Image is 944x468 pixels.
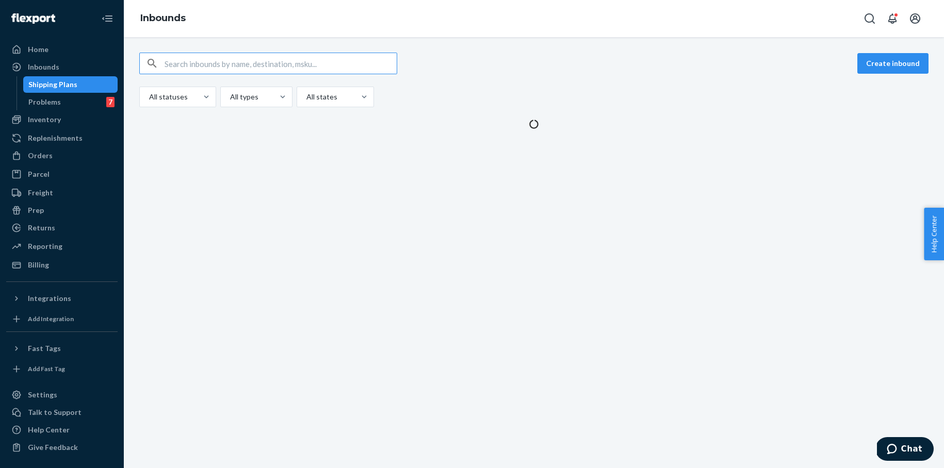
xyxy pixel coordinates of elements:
[28,62,59,72] div: Inbounds
[882,8,903,29] button: Open notifications
[28,133,83,143] div: Replenishments
[6,202,118,219] a: Prep
[132,4,194,34] ol: breadcrumbs
[6,220,118,236] a: Returns
[140,12,186,24] a: Inbounds
[28,44,48,55] div: Home
[23,76,118,93] a: Shipping Plans
[6,311,118,327] a: Add Integration
[6,41,118,58] a: Home
[6,111,118,128] a: Inventory
[28,390,57,400] div: Settings
[28,151,53,161] div: Orders
[28,407,82,417] div: Talk to Support
[106,97,115,107] div: 7
[97,8,118,29] button: Close Navigation
[6,238,118,255] a: Reporting
[165,53,397,74] input: Search inbounds by name, destination, msku...
[6,290,118,307] button: Integrations
[6,257,118,273] a: Billing
[28,79,77,90] div: Shipping Plans
[6,404,118,421] button: Talk to Support
[28,343,61,354] div: Fast Tags
[28,260,49,270] div: Billing
[28,169,50,179] div: Parcel
[6,361,118,377] a: Add Fast Tag
[905,8,925,29] button: Open account menu
[28,114,61,125] div: Inventory
[28,223,55,233] div: Returns
[924,208,944,260] button: Help Center
[23,94,118,110] a: Problems7
[28,188,53,198] div: Freight
[6,422,118,438] a: Help Center
[28,205,44,215] div: Prep
[305,92,306,102] input: All states
[6,166,118,182] a: Parcel
[28,425,70,435] div: Help Center
[877,437,934,463] iframe: Opens a widget where you can chat to one of our agents
[857,53,929,74] button: Create inbound
[229,92,230,102] input: All types
[28,293,71,304] div: Integrations
[6,147,118,164] a: Orders
[11,13,55,24] img: Flexport logo
[28,241,62,252] div: Reporting
[28,442,78,453] div: Give Feedback
[6,340,118,357] button: Fast Tags
[6,185,118,201] a: Freight
[6,59,118,75] a: Inbounds
[28,364,65,373] div: Add Fast Tag
[6,387,118,403] a: Settings
[28,314,74,323] div: Add Integration
[6,439,118,456] button: Give Feedback
[28,97,61,107] div: Problems
[859,8,880,29] button: Open Search Box
[148,92,149,102] input: All statuses
[6,130,118,146] a: Replenishments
